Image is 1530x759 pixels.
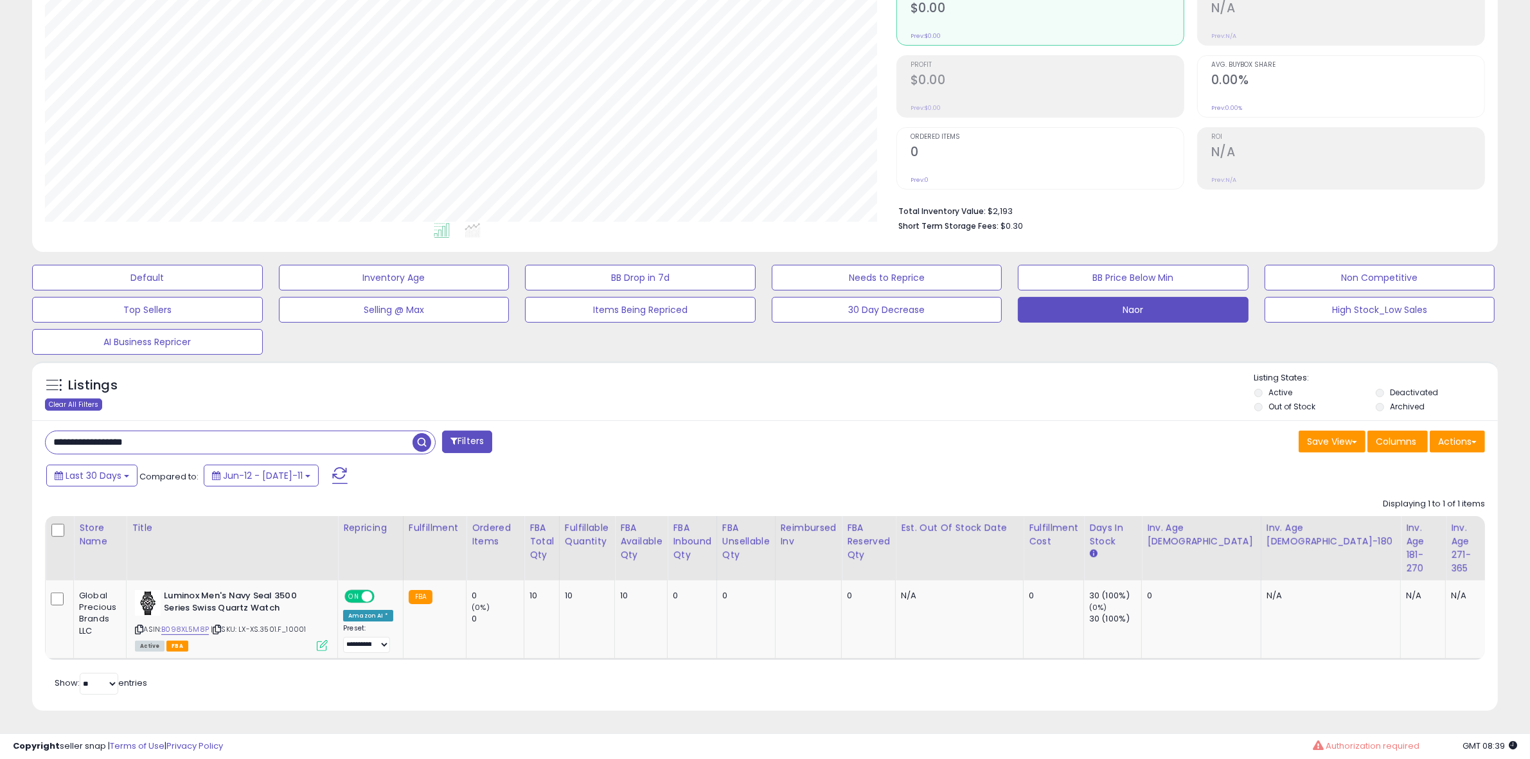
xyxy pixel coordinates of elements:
[1406,590,1436,602] div: N/A
[66,469,121,482] span: Last 30 Days
[79,590,116,637] div: Global Precious Brands LLC
[911,1,1184,18] h2: $0.00
[1089,548,1097,560] small: Days In Stock.
[1147,521,1256,548] div: Inv. Age [DEMOGRAPHIC_DATA]
[79,521,121,548] div: Store Name
[472,613,524,625] div: 0
[343,610,393,621] div: Amazon AI *
[673,590,707,602] div: 0
[1018,297,1249,323] button: Naor
[1089,590,1141,602] div: 30 (100%)
[901,590,1013,602] p: N/A
[898,220,999,231] b: Short Term Storage Fees:
[1211,73,1484,90] h2: 0.00%
[32,329,263,355] button: AI Business Repricer
[722,521,770,562] div: FBA Unsellable Qty
[343,624,393,653] div: Preset:
[1383,498,1485,510] div: Displaying 1 to 1 of 1 items
[1268,387,1292,398] label: Active
[279,297,510,323] button: Selling @ Max
[166,641,188,652] span: FBA
[68,377,118,395] h5: Listings
[135,590,161,616] img: 41Dsh1pziWL._SL40_.jpg
[223,469,303,482] span: Jun-12 - [DATE]-11
[346,591,362,602] span: ON
[1367,431,1428,452] button: Columns
[847,521,890,562] div: FBA Reserved Qty
[1463,740,1517,752] span: 2025-08-11 08:39 GMT
[1211,104,1242,112] small: Prev: 0.00%
[1211,1,1484,18] h2: N/A
[1376,435,1416,448] span: Columns
[135,641,165,652] span: All listings currently available for purchase on Amazon
[110,740,165,752] a: Terms of Use
[55,677,147,689] span: Show: entries
[1018,265,1249,290] button: BB Price Below Min
[565,590,605,602] div: 10
[1089,602,1107,612] small: (0%)
[529,590,549,602] div: 10
[13,740,60,752] strong: Copyright
[1299,431,1365,452] button: Save View
[279,265,510,290] button: Inventory Age
[32,297,263,323] button: Top Sellers
[204,465,319,487] button: Jun-12 - [DATE]-11
[164,590,320,617] b: Luminox Men's Navy Seal 3500 Series Swiss Quartz Watch
[46,465,138,487] button: Last 30 Days
[45,398,102,411] div: Clear All Filters
[1254,372,1498,384] p: Listing States:
[898,206,986,217] b: Total Inventory Value:
[781,521,837,548] div: Reimbursed Inv
[409,521,461,535] div: Fulfillment
[373,591,393,602] span: OFF
[772,265,1002,290] button: Needs to Reprice
[343,521,398,535] div: Repricing
[620,521,662,562] div: FBA Available Qty
[911,176,929,184] small: Prev: 0
[911,62,1184,69] span: Profit
[211,624,306,634] span: | SKU: LX-XS.3501.F_10001
[1265,265,1495,290] button: Non Competitive
[161,624,209,635] a: B098XL5M8P
[1430,431,1485,452] button: Actions
[901,521,1018,535] div: Est. Out Of Stock Date
[847,590,885,602] div: 0
[1147,590,1251,602] div: 0
[525,265,756,290] button: BB Drop in 7d
[1268,401,1315,412] label: Out of Stock
[1451,590,1481,602] div: N/A
[409,590,432,604] small: FBA
[1211,32,1236,40] small: Prev: N/A
[911,32,941,40] small: Prev: $0.00
[442,431,492,453] button: Filters
[472,590,524,602] div: 0
[1211,145,1484,162] h2: N/A
[529,521,554,562] div: FBA Total Qty
[911,73,1184,90] h2: $0.00
[472,521,519,548] div: Ordered Items
[1390,387,1438,398] label: Deactivated
[1029,521,1078,548] div: Fulfillment Cost
[1211,176,1236,184] small: Prev: N/A
[132,521,332,535] div: Title
[911,134,1184,141] span: Ordered Items
[772,297,1002,323] button: 30 Day Decrease
[135,590,328,650] div: ASIN:
[525,297,756,323] button: Items Being Repriced
[32,265,263,290] button: Default
[472,602,490,612] small: (0%)
[1089,613,1141,625] div: 30 (100%)
[166,740,223,752] a: Privacy Policy
[1265,297,1495,323] button: High Stock_Low Sales
[1406,521,1440,575] div: Inv. Age 181-270
[1211,134,1484,141] span: ROI
[1451,521,1485,575] div: Inv. Age 271-365
[722,590,765,602] div: 0
[1267,590,1391,602] div: N/A
[1211,62,1484,69] span: Avg. Buybox Share
[565,521,609,548] div: Fulfillable Quantity
[911,104,941,112] small: Prev: $0.00
[898,202,1475,218] li: $2,193
[1089,521,1136,548] div: Days In Stock
[775,516,842,580] th: Total inventory reimbursement - number of items added back to fulfillable inventory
